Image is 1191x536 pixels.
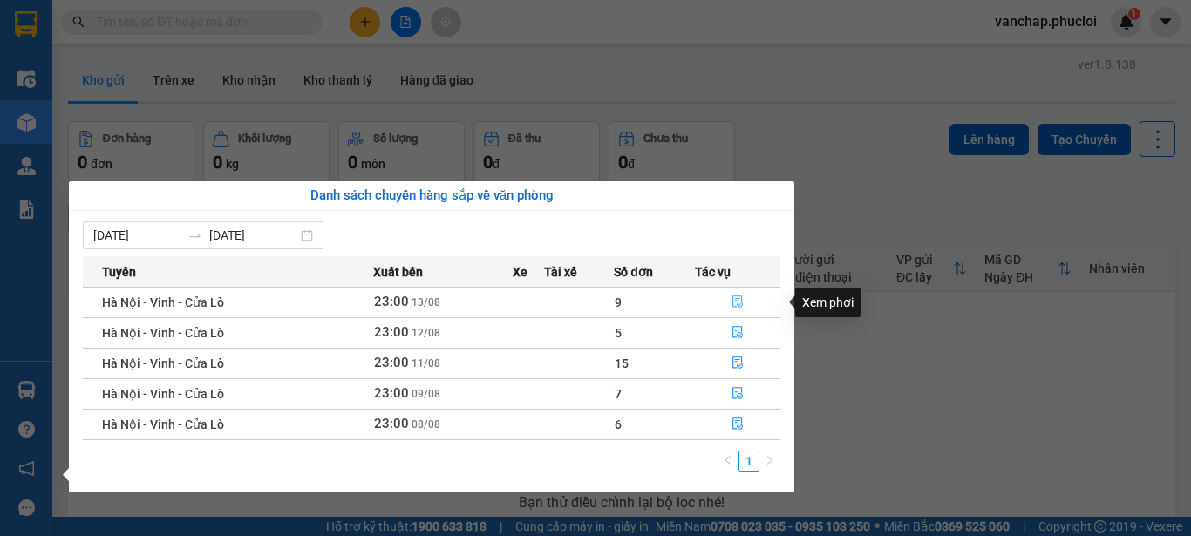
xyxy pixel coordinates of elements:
span: 09/08 [412,388,440,400]
span: 15 [615,356,629,370]
span: 7 [615,387,622,401]
span: 23:00 [374,416,409,431]
button: file-done [696,380,779,408]
span: 13/08 [412,296,440,309]
span: right [765,455,775,465]
input: Đến ngày [209,226,297,245]
li: Previous Page [718,451,738,472]
span: Tuyến [102,262,136,282]
span: Hà Nội - Vinh - Cửa Lò [102,417,224,431]
span: Tác vụ [695,262,731,282]
span: 23:00 [374,294,409,309]
li: Next Page [759,451,780,472]
span: 6 [615,417,622,431]
span: Hà Nội - Vinh - Cửa Lò [102,356,224,370]
span: left [723,455,733,465]
a: 1 [739,451,759,471]
button: file-done [696,410,779,438]
span: Xuất bến [373,262,423,282]
span: Xe [513,262,527,282]
span: 23:00 [374,355,409,370]
div: Xem phơi [795,288,861,317]
div: Danh sách chuyến hàng sắp về văn phòng [83,186,780,207]
button: left [718,451,738,472]
span: 5 [615,326,622,340]
span: file-done [732,387,744,401]
span: Hà Nội - Vinh - Cửa Lò [102,295,224,309]
span: Hà Nội - Vinh - Cửa Lò [102,387,224,401]
span: Tài xế [544,262,577,282]
button: file-done [696,349,779,377]
span: file-done [732,295,744,309]
span: Hà Nội - Vinh - Cửa Lò [102,326,224,340]
span: swap-right [188,228,202,242]
input: Từ ngày [93,226,181,245]
span: 23:00 [374,385,409,401]
span: to [188,228,202,242]
span: file-done [732,417,744,431]
span: 08/08 [412,418,440,431]
span: 23:00 [374,324,409,340]
button: file-done [696,288,779,316]
span: file-done [732,326,744,340]
span: 11/08 [412,357,440,370]
span: 9 [615,295,622,309]
button: right [759,451,780,472]
span: file-done [732,356,744,370]
span: Số đơn [614,262,653,282]
button: file-done [696,319,779,347]
li: 1 [738,451,759,472]
span: 12/08 [412,327,440,339]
